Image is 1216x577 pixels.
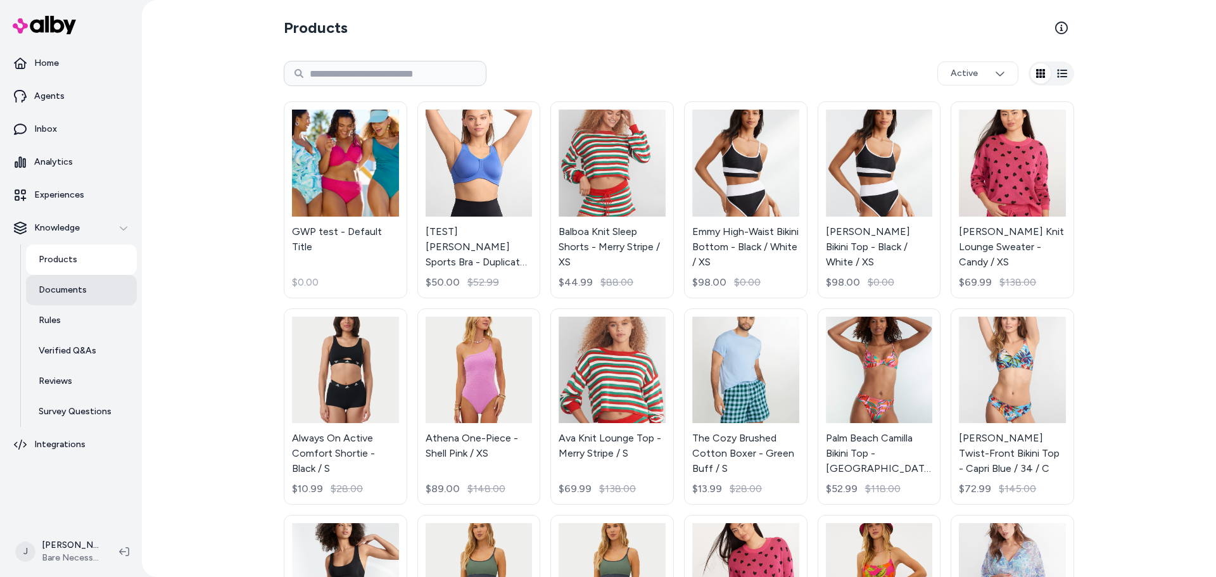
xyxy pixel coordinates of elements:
button: Active [937,61,1018,86]
p: Integrations [34,438,85,451]
p: Knowledge [34,222,80,234]
p: Home [34,57,59,70]
p: [PERSON_NAME] [42,539,99,552]
a: Documents [26,275,137,305]
a: Ava Knit Lounge Top - Merry Stripe / SAva Knit Lounge Top - Merry Stripe / S$69.99$138.00 [550,308,674,505]
a: GWP test - Default TitleGWP test - Default Title$0.00 [284,101,407,298]
a: Integrations [5,429,137,460]
a: Always On Active Comfort Shortie - Black / SAlways On Active Comfort Shortie - Black / S$10.99$28.00 [284,308,407,505]
a: Experiences [5,180,137,210]
p: Documents [39,284,87,296]
p: Analytics [34,156,73,168]
a: Athena One-Piece - Shell Pink / XSAthena One-Piece - Shell Pink / XS$89.00$148.00 [417,308,541,505]
button: J[PERSON_NAME]Bare Necessities [8,531,109,572]
a: Rules [26,305,137,336]
h2: Products [284,18,348,38]
p: Verified Q&As [39,345,96,357]
a: Products [26,244,137,275]
a: Home [5,48,137,79]
button: Knowledge [5,213,137,243]
a: Analytics [5,147,137,177]
a: Inbox [5,114,137,144]
a: Emmy High-Waist Bikini Bottom - Black / White / XSEmmy High-Waist Bikini Bottom - Black / White /... [684,101,807,298]
p: Survey Questions [39,405,111,418]
a: Agents [5,81,137,111]
a: Balboa Knit Sleep Shorts - Merry Stripe / XSBalboa Knit Sleep Shorts - Merry Stripe / XS$44.99$88.00 [550,101,674,298]
span: J [15,542,35,562]
a: The Cozy Brushed Cotton Boxer - Green Buff / SThe Cozy Brushed Cotton Boxer - Green Buff / S$13.9... [684,308,807,505]
p: Rules [39,314,61,327]
a: Eva Longline Bikini Top - Black / White / XS[PERSON_NAME] Bikini Top - Black / White / XS$98.00$0.00 [818,101,941,298]
p: Reviews [39,375,72,388]
a: Survey Questions [26,396,137,427]
img: alby Logo [13,16,76,34]
span: Bare Necessities [42,552,99,564]
p: Inbox [34,123,57,136]
a: Palm Beach Camilla Bikini Top - Palm Beach / XSPalm Beach Camilla Bikini Top - [GEOGRAPHIC_DATA] ... [818,308,941,505]
a: Reviews [26,366,137,396]
p: Products [39,253,77,266]
a: Ottilie Twist-Front Bikini Top - Capri Blue / 34 / C[PERSON_NAME] Twist-Front Bikini Top - Capri ... [951,308,1074,505]
a: [TEST] Simone Underwire Sports Bra - Duplicate Import Test - Coronet Blue / 32 / C[TEST] [PERSON_... [417,101,541,298]
p: Experiences [34,189,84,201]
a: Verified Q&As [26,336,137,366]
a: Callie Knit Lounge Sweater - Candy / XS[PERSON_NAME] Knit Lounge Sweater - Candy / XS$69.99$138.00 [951,101,1074,298]
p: Agents [34,90,65,103]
